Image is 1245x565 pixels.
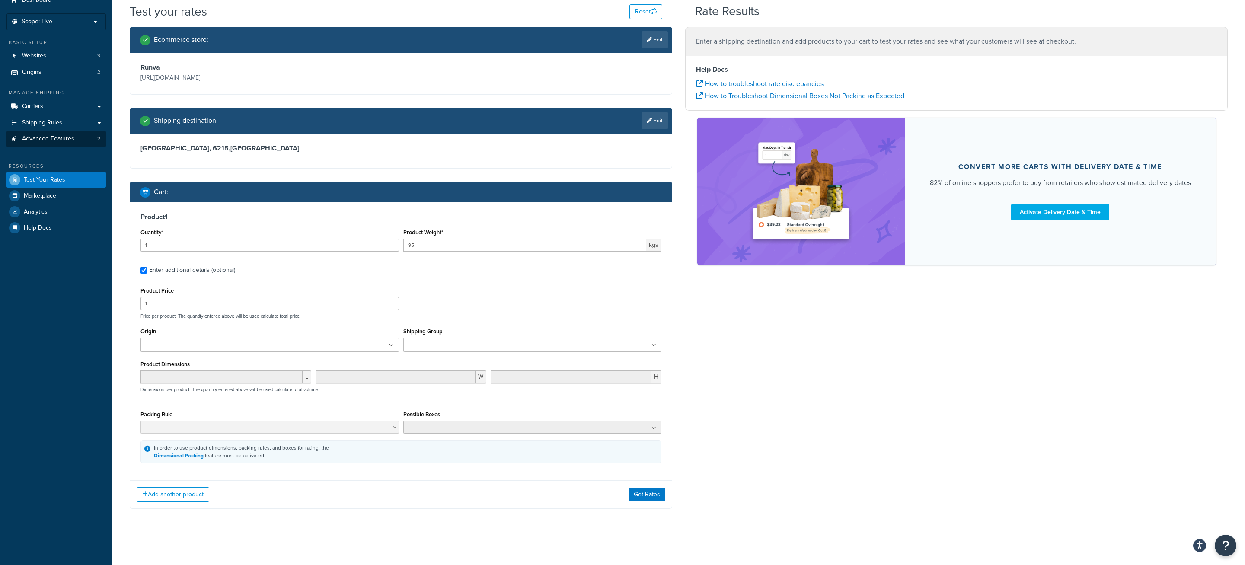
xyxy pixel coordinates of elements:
[6,115,106,131] a: Shipping Rules
[97,69,100,76] span: 2
[154,452,204,460] a: Dimensional Packing
[6,48,106,64] a: Websites3
[154,188,168,196] h2: Cart :
[140,287,174,294] label: Product Price
[140,213,661,221] h3: Product 1
[149,264,235,276] div: Enter additional details (optional)
[6,131,106,147] li: Advanced Features
[24,176,65,184] span: Test Your Rates
[646,239,661,252] span: kgs
[22,18,52,26] span: Scope: Live
[24,192,56,200] span: Marketplace
[696,35,1217,48] p: Enter a shipping destination and add products to your cart to test your rates and see what your c...
[6,131,106,147] a: Advanced Features2
[140,239,399,252] input: 0.0
[695,5,760,18] h2: Rate Results
[22,69,41,76] span: Origins
[140,144,661,153] h3: [GEOGRAPHIC_DATA], 6215 , [GEOGRAPHIC_DATA]
[154,36,208,44] h2: Ecommerce store :
[24,224,52,232] span: Help Docs
[22,103,43,110] span: Carriers
[696,91,904,101] a: How to Troubleshoot Dimensional Boxes Not Packing as Expected
[140,63,399,72] h3: Runva
[6,220,106,236] a: Help Docs
[403,229,443,236] label: Product Weight*
[140,411,172,418] label: Packing Rule
[6,64,106,80] li: Origins
[154,117,218,124] h2: Shipping destination :
[140,72,399,84] p: [URL][DOMAIN_NAME]
[130,3,207,20] h1: Test your rates
[138,386,319,393] p: Dimensions per product. The quantity entered above will be used calculate total volume.
[138,313,664,319] p: Price per product. The quantity entered above will be used calculate total price.
[140,328,156,335] label: Origin
[6,64,106,80] a: Origins2
[6,48,106,64] li: Websites
[97,135,100,143] span: 2
[137,487,209,502] button: Add another product
[403,239,647,252] input: 0.00
[642,31,668,48] a: Edit
[140,361,190,367] label: Product Dimensions
[642,112,668,129] a: Edit
[6,204,106,220] a: Analytics
[24,208,48,216] span: Analytics
[6,99,106,115] a: Carriers
[303,370,311,383] span: L
[696,64,1217,75] h4: Help Docs
[629,488,665,501] button: Get Rates
[958,163,1162,171] div: Convert more carts with delivery date & time
[930,178,1191,188] div: 82% of online shoppers prefer to buy from retailers who show estimated delivery dates
[1011,204,1109,220] a: Activate Delivery Date & Time
[6,89,106,96] div: Manage Shipping
[22,52,46,60] span: Websites
[747,131,855,252] img: feature-image-ddt-36eae7f7280da8017bfb280eaccd9c446f90b1fe08728e4019434db127062ab4.png
[476,370,486,383] span: W
[1215,535,1236,556] button: Open Resource Center
[22,119,62,127] span: Shipping Rules
[696,79,824,89] a: How to troubleshoot rate discrepancies
[97,52,100,60] span: 3
[6,163,106,170] div: Resources
[6,39,106,46] div: Basic Setup
[6,172,106,188] a: Test Your Rates
[22,135,74,143] span: Advanced Features
[651,370,661,383] span: H
[154,444,329,460] div: In order to use product dimensions, packing rules, and boxes for rating, the feature must be acti...
[403,411,440,418] label: Possible Boxes
[6,188,106,204] a: Marketplace
[403,328,443,335] label: Shipping Group
[140,229,163,236] label: Quantity*
[629,4,662,19] button: Reset
[140,267,147,274] input: Enter additional details (optional)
